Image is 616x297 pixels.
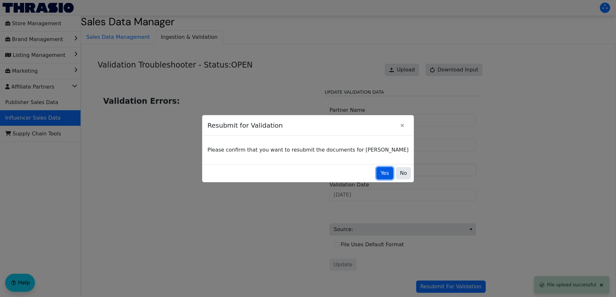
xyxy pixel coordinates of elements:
button: No [396,167,411,179]
button: Yes [376,167,393,179]
span: No [400,169,407,177]
p: Please confirm that you want to resubmit the documents for [PERSON_NAME] [208,146,409,154]
span: Yes [381,169,389,177]
span: Resubmit for Validation [208,117,396,133]
button: Close [396,119,408,132]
